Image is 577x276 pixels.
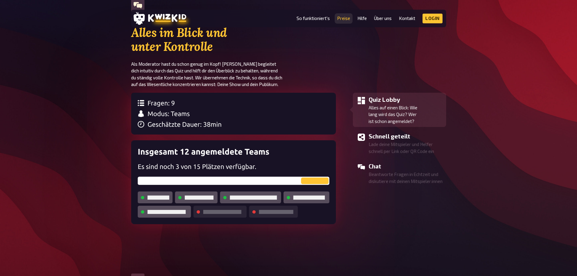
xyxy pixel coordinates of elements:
[423,14,443,23] a: Login
[357,16,367,21] a: Hilfe
[369,141,444,155] p: Lade deine Mitspieler und Helfer schnell per Link oder QR Code ein
[369,104,444,125] p: Alles auf einen Blick: Wie lang wird das Quiz? Wer ist schon angemeldet?
[131,26,289,54] h2: Alles im Blick und unter Kontrolle
[374,16,392,21] a: Über uns
[369,162,444,171] h3: Chat
[369,95,444,104] h3: Quiz Lobby
[337,16,350,21] a: Preise
[131,93,336,135] img: Anzahl der Fragen, Spielmodus und geschätzte Spieldauer
[131,61,289,88] p: Als Moderator hast du schon genug im Kopf! [PERSON_NAME] begleitet dich intuitiv durch das Quiz u...
[369,132,444,141] h3: Schnell geteilt
[399,16,415,21] a: Kontakt
[369,171,444,185] p: Beantworte Fragen in Echtzeit und diskutiere mit deinen Mitspieler:innen
[131,140,336,224] img: Übersicht aller angemeldeten Teams und deren Status
[297,16,330,21] a: So funktioniert's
